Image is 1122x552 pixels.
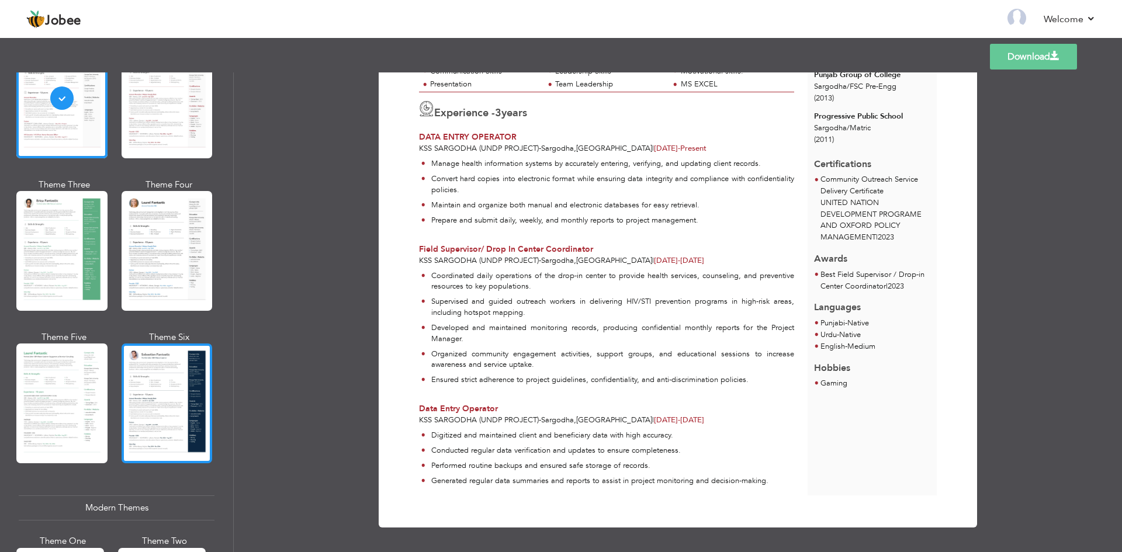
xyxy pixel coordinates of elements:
label: years [495,106,527,121]
span: Community Outreach Service Delivery Certificate [820,174,918,196]
span: Data Entry Operator [419,403,498,414]
span: [GEOGRAPHIC_DATA] [576,415,652,425]
span: Sargodha [541,143,574,154]
span: [DATE] [654,143,680,154]
span: [DATE] [654,415,704,425]
span: | [652,143,654,154]
li: Native [820,329,875,341]
span: [DATE] [654,255,680,266]
li: Native [820,318,869,329]
span: Sargodha [541,415,574,425]
span: [GEOGRAPHIC_DATA] [576,255,652,266]
p: Digitized and maintained client and beneficiary data with high accuracy. [431,430,768,441]
span: - [837,329,839,340]
span: | [652,415,654,425]
p: Generated regular data summaries and reports to assist in project monitoring and decision-making. [431,475,768,487]
span: (2013) [814,93,834,103]
p: Maintain and organize both manual and electronic databases for easy retrieval. [431,200,795,211]
span: English [820,341,845,352]
a: Welcome [1044,12,1096,26]
span: Punjabi [820,318,845,328]
span: - [845,341,847,352]
a: Download [990,44,1077,70]
p: Ensured strict adherence to project guidelines, confidentiality, and anti-discrimination policies. [431,374,795,386]
p: Performed routine backups and ensured safe storage of records. [431,460,768,471]
span: - [678,255,680,266]
p: Supervised and guided outreach workers in delivering HIV/STI prevention programs in high-risk are... [431,296,795,318]
span: (2011) [814,134,834,145]
span: , [574,255,576,266]
span: Languages [814,292,861,314]
span: [GEOGRAPHIC_DATA] [576,143,652,154]
div: Theme One [19,535,106,547]
span: Best Field Supervisor / Drop-in Center Coordinator [820,269,924,291]
span: KSS SARGODHA (UNDP PROJECT) [419,255,539,266]
span: - [845,318,847,328]
span: - [539,143,541,154]
span: KSS SARGODHA (UNDP PROJECT) [419,415,539,425]
span: KSS SARGODHA (UNDP PROJECT) [419,143,539,154]
span: Hobbies [814,362,850,374]
span: Gaming [820,378,847,388]
span: Certifications [814,149,871,171]
div: Theme Three [19,179,110,191]
img: jobee.io [26,10,45,29]
li: Medium [820,341,875,353]
p: Conducted regular data verification and updates to ensure completeness. [431,445,768,456]
div: Punjab Group of College [814,70,930,81]
div: Progressive Public School [814,111,930,122]
span: - [539,255,541,266]
span: Present [654,143,707,154]
span: / [847,81,850,92]
div: Theme Four [124,179,215,191]
div: MS EXCEL [681,79,788,90]
div: Theme Five [19,331,110,343]
span: [DATE] [654,415,680,425]
p: Coordinated daily operations of the drop-in center to provide health services, counseling, and pr... [431,270,795,292]
span: , [574,143,576,154]
span: , [574,415,576,425]
span: [DATE] [654,255,704,266]
span: | [876,232,878,242]
span: | [652,255,654,266]
span: / [847,123,850,133]
span: Sargodha Matric [814,123,871,133]
span: Field Supervisor/ Drop In Center Coordinator [419,244,593,255]
span: Urdu [820,329,837,340]
span: DATA ENTRY OPERATOR [419,131,517,143]
div: Team Leadership [555,79,662,90]
span: Jobee [45,15,81,27]
span: - [678,143,680,154]
div: Theme Six [124,331,215,343]
span: 3 [495,106,501,120]
div: Theme Two [120,535,208,547]
p: Convert hard copies into electronic format while ensuring data integrity and compliance with conf... [431,173,795,195]
span: Sargodha FSC Pre-Engg [814,81,896,92]
div: Modern Themes [19,495,214,520]
span: - [678,415,680,425]
span: 2023 [888,281,904,291]
span: Experience - [434,106,495,120]
img: Profile Img [1007,9,1026,27]
span: | [886,281,888,291]
div: Presentation [430,79,537,90]
p: Manage health information systems by accurately entering, verifying, and updating client records. [431,158,795,169]
p: UNITED NATION DEVELOPMENT PROGRAME AND OXFORD POLICY MANAGEMENT 2023 [820,197,930,244]
span: - [539,415,541,425]
span: Awards [814,244,847,266]
p: Prepare and submit daily, weekly, and monthly reports to project management. [431,215,795,226]
a: Jobee [26,10,81,29]
p: Developed and maintained monitoring records, producing confidential monthly reports for the Proje... [431,322,795,344]
p: Organized community engagement activities, support groups, and educational sessions to increase a... [431,349,795,370]
span: Sargodha [541,255,574,266]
